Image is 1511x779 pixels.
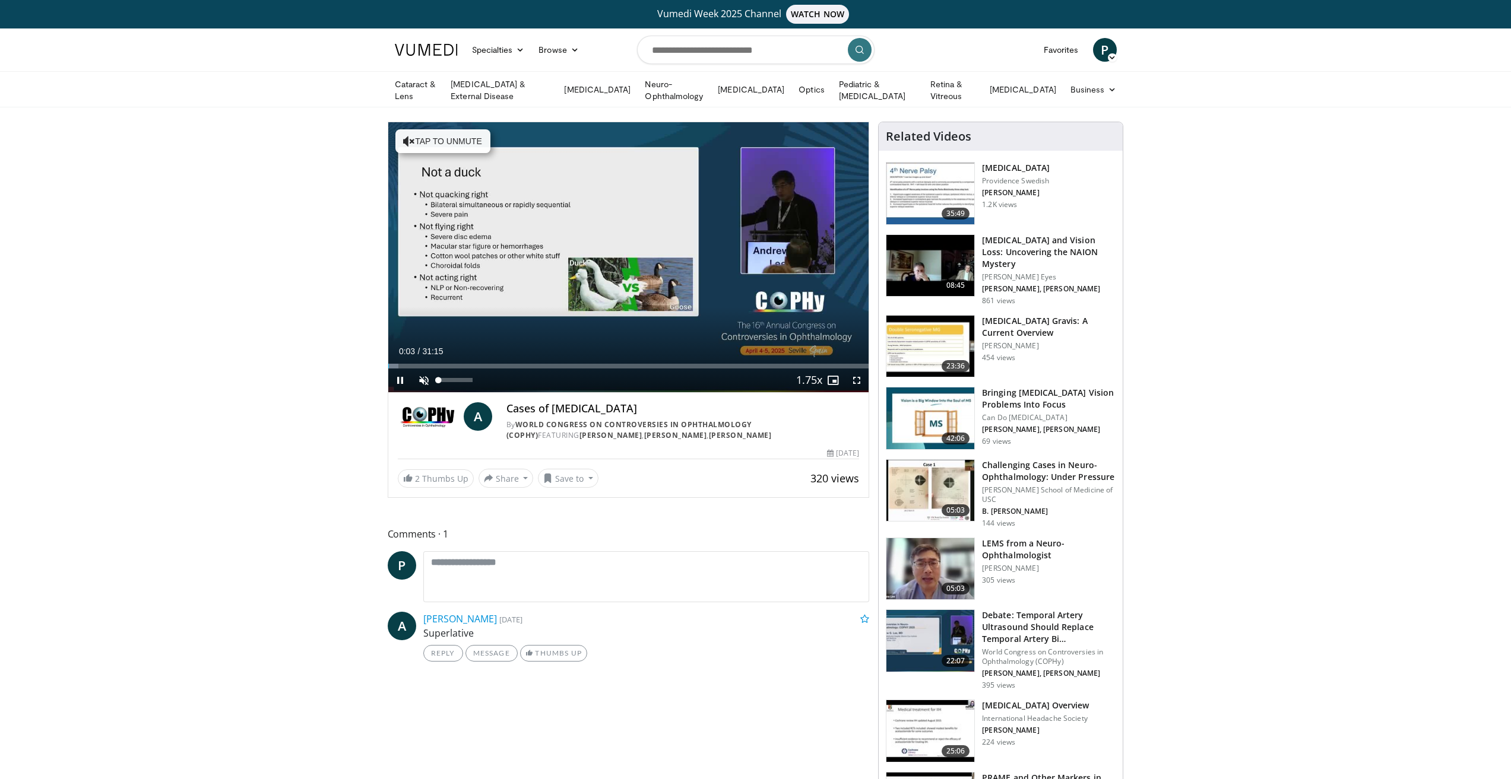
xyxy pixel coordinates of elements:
a: 25:06 [MEDICAL_DATA] Overview International Headache Society [PERSON_NAME] 224 views [886,699,1116,762]
h3: [MEDICAL_DATA] Gravis: A Current Overview [982,315,1116,339]
a: [PERSON_NAME] [579,430,642,440]
a: Retina & Vitreous [923,78,983,102]
span: 42:06 [942,433,970,444]
a: Pediatric & [MEDICAL_DATA] [832,78,923,102]
p: World Congress on Controversies in Ophthalmology (COPHy) [982,647,1116,666]
div: Progress Bar [388,364,869,368]
h3: Challenging Cases in Neuro- Ophthalmology: Under Pressure [982,459,1116,483]
button: Enable picture-in-picture mode [821,368,845,392]
button: Save to [538,469,598,488]
p: [PERSON_NAME] [982,188,1050,198]
img: World Congress on Controversies in Ophthalmology (COPHy) [398,402,459,431]
a: 08:45 [MEDICAL_DATA] and Vision Loss: Uncovering the NAION Mystery [PERSON_NAME] Eyes [PERSON_NAM... [886,234,1116,306]
span: 35:49 [942,208,970,220]
p: 224 views [982,737,1015,747]
h3: [MEDICAL_DATA] Overview [982,699,1089,711]
button: Playback Rate [797,368,821,392]
a: Optics [791,78,831,101]
a: [MEDICAL_DATA] [711,78,791,101]
input: Search topics, interventions [637,36,875,64]
img: f4c4af03-ca5d-47ef-b42d-70f5528b5c5c.150x105_q85_crop-smart_upscale.jpg [886,235,974,297]
p: [PERSON_NAME], [PERSON_NAME] [982,669,1116,678]
span: WATCH NOW [786,5,849,24]
img: bcc38a7c-8a22-4011-95cd-d7ac30e009eb.150x105_q85_crop-smart_upscale.jpg [886,387,974,449]
h3: [MEDICAL_DATA] [982,162,1050,174]
span: 25:06 [942,745,970,757]
p: International Headache Society [982,714,1089,723]
a: 42:06 Bringing [MEDICAL_DATA] Vision Problems Into Focus Can Do [MEDICAL_DATA] [PERSON_NAME], [PE... [886,387,1116,450]
span: 0:03 [399,346,415,356]
a: [PERSON_NAME] [423,612,497,625]
a: A [388,612,416,640]
a: Business [1063,78,1124,101]
a: 05:03 LEMS from a Neuro-Ophthalmologist [PERSON_NAME] 305 views [886,538,1116,600]
button: Fullscreen [845,368,869,392]
span: 05:03 [942,583,970,594]
a: World Congress on Controversies in Ophthalmology (COPHy) [506,419,752,440]
p: 305 views [982,575,1015,585]
a: 35:49 [MEDICAL_DATA] Providence Swedish [PERSON_NAME] 1.2K views [886,162,1116,225]
small: [DATE] [499,614,522,625]
img: VuMedi Logo [395,44,458,56]
div: Volume Level [439,378,473,382]
a: [MEDICAL_DATA] & External Disease [444,78,557,102]
a: P [388,551,416,580]
button: Pause [388,368,412,392]
p: Superlative [423,626,870,640]
a: P [1093,38,1117,62]
span: / [418,346,420,356]
a: [MEDICAL_DATA] [983,78,1063,101]
a: Thumbs Up [520,645,587,662]
a: Specialties [465,38,532,62]
a: [MEDICAL_DATA] [557,78,638,101]
p: [PERSON_NAME] [982,564,1116,573]
img: 1850415f-643d-4f8a-8931-68732fb02e4b.150x105_q85_crop-smart_upscale.jpg [886,316,974,377]
a: 2 Thumbs Up [398,469,474,488]
p: [PERSON_NAME] Eyes [982,272,1116,282]
span: 320 views [810,471,859,485]
img: c05837d3-e0e1-4145-8655-c1e4fff11ad5.150x105_q85_crop-smart_upscale.jpg [886,700,974,762]
p: 1.2K views [982,200,1017,209]
a: Favorites [1037,38,1086,62]
a: Neuro-Ophthalmology [638,78,711,102]
img: 0e5b09ff-ab95-416c-aeae-f68bcf47d7bd.150x105_q85_crop-smart_upscale.jpg [886,163,974,224]
p: [PERSON_NAME], [PERSON_NAME] [982,284,1116,294]
span: 08:45 [942,279,970,291]
button: Unmute [412,368,436,392]
h4: Cases of [MEDICAL_DATA] [506,402,859,415]
a: 22:07 Debate: Temporal Artery Ultrasound Should Replace Temporal Artery Bi… World Congress on Con... [886,609,1116,690]
p: Can Do [MEDICAL_DATA] [982,413,1116,422]
p: 395 views [982,681,1015,690]
div: By FEATURING , , [506,419,859,441]
p: [PERSON_NAME], [PERSON_NAME] [982,425,1116,434]
p: 144 views [982,519,1015,528]
span: 05:03 [942,504,970,516]
a: 23:36 [MEDICAL_DATA] Gravis: A Current Overview [PERSON_NAME] 454 views [886,315,1116,378]
p: B. [PERSON_NAME] [982,507,1116,516]
a: Vumedi Week 2025 ChannelWATCH NOW [397,5,1115,24]
p: Providence Swedish [982,176,1050,186]
a: 05:03 Challenging Cases in Neuro- Ophthalmology: Under Pressure [PERSON_NAME] School of Medicine ... [886,459,1116,528]
span: 22:07 [942,655,970,667]
video-js: Video Player [388,122,869,393]
img: befedb23-9f31-4837-b824-e3399f582dab.150x105_q85_crop-smart_upscale.jpg [886,460,974,522]
a: A [464,402,492,431]
img: 54ed94a0-14a4-4788-93d2-1f5bedbeb0d5.150x105_q85_crop-smart_upscale.jpg [886,538,974,600]
p: [PERSON_NAME] [982,726,1089,735]
img: 71fe887c-97b6-4da3-903f-12c21e0dabef.150x105_q85_crop-smart_upscale.jpg [886,610,974,672]
p: 861 views [982,296,1015,306]
button: Tap to unmute [395,129,490,153]
a: Cataract & Lens [388,78,444,102]
a: Browse [531,38,586,62]
a: Message [465,645,518,662]
p: 69 views [982,437,1011,446]
h3: Debate: Temporal Artery Ultrasound Should Replace Temporal Artery Bi… [982,609,1116,645]
span: 31:15 [422,346,443,356]
h4: Related Videos [886,129,971,144]
p: [PERSON_NAME] School of Medicine of USC [982,485,1116,504]
a: [PERSON_NAME] [644,430,707,440]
